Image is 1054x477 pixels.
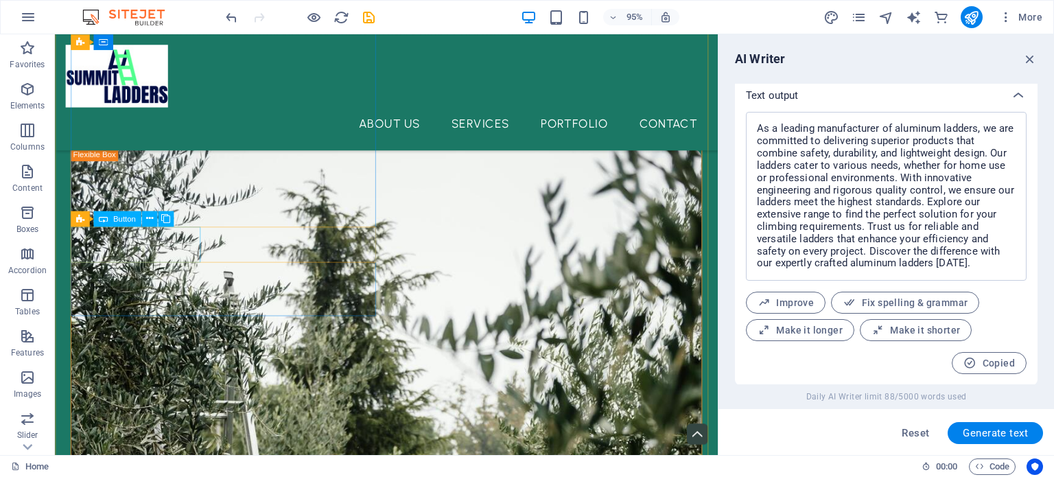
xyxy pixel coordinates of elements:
button: Make it longer [746,319,854,341]
i: Design (Ctrl+Alt+Y) [823,10,839,25]
p: Columns [10,141,45,152]
h6: 95% [624,9,646,25]
i: AI Writer [906,10,922,25]
button: More [994,6,1048,28]
a: Click to cancel selection. Double-click to open Pages [11,458,49,475]
button: design [823,9,840,25]
p: Accordion [8,265,47,276]
p: Tables [15,306,40,317]
i: Undo: Delete elements (Ctrl+Z) [224,10,239,25]
p: Elements [10,100,45,111]
button: Improve [746,292,825,314]
span: Code [975,458,1009,475]
span: Daily AI Writer limit 88/5000 words used [806,391,967,402]
i: On resize automatically adjust zoom level to fit chosen device. [659,11,672,23]
span: Reset [902,428,929,439]
i: Pages (Ctrl+Alt+S) [851,10,867,25]
button: Generate text [948,422,1043,444]
p: Text output [746,89,799,102]
p: Features [11,347,44,358]
button: pages [851,9,867,25]
div: Text output [735,79,1038,112]
img: Editor Logo [79,9,182,25]
i: Save (Ctrl+S) [361,10,377,25]
button: Reset [894,422,937,444]
span: Make it longer [758,324,843,337]
span: Improve [758,296,814,310]
button: text_generator [906,9,922,25]
button: reload [333,9,349,25]
i: Commerce [933,10,949,25]
button: commerce [933,9,950,25]
button: save [360,9,377,25]
span: Make it shorter [871,324,960,337]
span: Copied [963,357,1015,370]
textarea: As a leading manufacturer of aluminum ladders, we are committed to delivering superior products t... [753,119,1020,274]
button: Make it shorter [860,319,972,341]
p: Slider [17,430,38,441]
span: Fix spelling & grammar [843,296,968,310]
button: Fix spelling & grammar [831,292,979,314]
span: Button [113,215,136,222]
p: Favorites [10,59,45,70]
p: Boxes [16,224,39,235]
button: publish [961,6,983,28]
span: More [999,10,1042,24]
button: navigator [878,9,895,25]
button: Copied [952,352,1027,374]
span: 00 00 [936,458,957,475]
button: 95% [603,9,652,25]
i: Publish [963,10,979,25]
p: Images [14,388,42,399]
div: Text output [735,112,1038,385]
i: Reload page [333,10,349,25]
button: undo [223,9,239,25]
button: Code [969,458,1016,475]
button: Usercentrics [1027,458,1043,475]
span: Generate text [963,428,1028,439]
h6: AI Writer [735,51,785,67]
span: : [946,461,948,472]
p: Content [12,183,43,194]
